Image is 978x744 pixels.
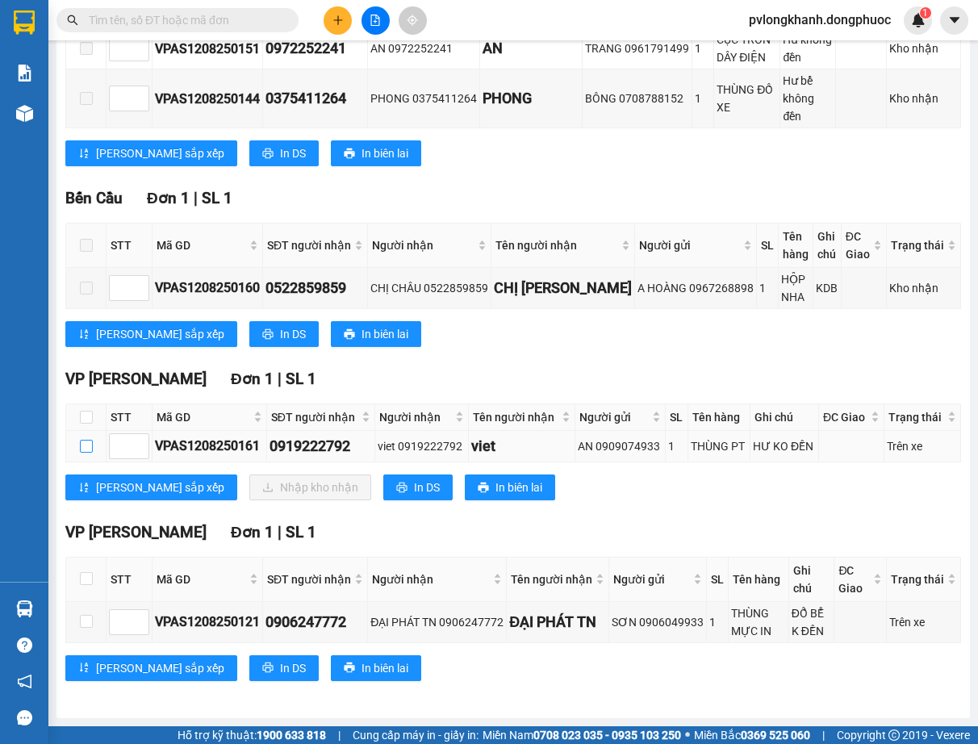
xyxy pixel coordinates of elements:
[89,11,279,29] input: Tìm tên, số ĐT hoặc mã đơn
[889,90,958,107] div: Kho nhận
[695,40,711,57] div: 1
[480,69,583,128] td: PHONG
[888,408,944,426] span: Trạng thái
[67,15,78,26] span: search
[265,277,365,299] div: 0522859859
[263,268,368,309] td: 0522859859
[153,602,263,643] td: VPAS1208250121
[370,90,477,107] div: PHONG 0375411264
[155,436,264,456] div: VPAS1208250161
[332,15,344,26] span: plus
[757,224,779,268] th: SL
[157,236,246,254] span: Mã GD
[471,435,571,458] div: viet
[280,325,306,343] span: In DS
[483,87,579,110] div: PHONG
[17,637,32,653] span: question-circle
[280,144,306,162] span: In DS
[783,31,832,66] div: Hư không đền
[231,523,274,541] span: Đơn 1
[911,13,926,27] img: icon-new-feature
[495,479,542,496] span: In biên lai
[370,40,477,57] div: AN 0972252241
[579,408,650,426] span: Người gửi
[153,268,263,309] td: VPAS1208250160
[792,604,832,640] div: ĐỔ BỂ K ĐỀN
[16,105,33,122] img: warehouse-icon
[947,13,962,27] span: caret-down
[127,48,222,69] span: 01 Võ Văn Truyện, KP.1, Phường 2
[585,90,689,107] div: BÔNG 0708788152
[399,6,427,35] button: aim
[249,140,319,166] button: printerIn DS
[331,140,421,166] button: printerIn biên lai
[78,148,90,161] span: sort-ascending
[691,437,747,455] div: THÙNG PT
[846,228,870,263] span: ĐC Giao
[280,659,306,677] span: In DS
[194,189,198,207] span: |
[414,479,440,496] span: In DS
[270,435,373,458] div: 0919222792
[65,189,123,207] span: Bến Cầu
[694,726,810,744] span: Miền Bắc
[263,69,368,128] td: 0375411264
[249,321,319,347] button: printerIn DS
[267,431,376,462] td: 0919222792
[157,408,250,426] span: Mã GD
[78,662,90,675] span: sort-ascending
[231,370,274,388] span: Đơn 1
[759,279,775,297] div: 1
[372,571,490,588] span: Người nhận
[509,611,606,633] div: ĐẠI PHÁT TN
[65,321,237,347] button: sort-ascending[PERSON_NAME] sắp xếp
[688,404,750,431] th: Tên hàng
[153,69,263,128] td: VPAS1208250144
[262,662,274,675] span: printer
[249,474,371,500] button: downloadNhập kho nhận
[96,144,224,162] span: [PERSON_NAME] sắp xếp
[717,81,777,116] div: THÙNG ĐỒ XE
[473,408,558,426] span: Tên người nhận
[344,148,355,161] span: printer
[362,144,408,162] span: In biên lai
[940,6,968,35] button: caret-down
[17,674,32,689] span: notification
[127,9,221,23] strong: ĐỒNG PHƯỚC
[685,732,690,738] span: ⚪️
[155,612,260,632] div: VPAS1208250121
[65,474,237,500] button: sort-ascending[PERSON_NAME] sắp xếp
[44,87,198,100] span: -----------------------------------------
[495,236,618,254] span: Tên người nhận
[324,6,352,35] button: plus
[370,15,381,26] span: file-add
[378,437,466,455] div: viet 0919222792
[155,89,260,109] div: VPAS1208250144
[265,87,365,110] div: 0375411264
[147,189,190,207] span: Đơn 1
[372,236,474,254] span: Người nhận
[637,279,754,297] div: A HOÀNG 0967268898
[483,726,681,744] span: Miền Nam
[16,65,33,82] img: solution-icon
[731,604,786,640] div: THÙNG MỰC IN
[107,404,153,431] th: STT
[271,408,359,426] span: SĐT người nhận
[813,224,841,268] th: Ghi chú
[612,613,704,631] div: SƠN 0906049933
[469,431,575,462] td: viet
[65,655,237,681] button: sort-ascending[PERSON_NAME] sắp xếp
[891,236,944,254] span: Trạng thái
[6,10,77,81] img: logo
[267,571,351,588] span: SĐT người nhận
[891,571,944,588] span: Trạng thái
[338,726,341,744] span: |
[353,726,479,744] span: Cung cấp máy in - giấy in:
[263,602,368,643] td: 0906247772
[257,729,326,742] strong: 1900 633 818
[887,437,958,455] div: Trên xe
[779,224,813,268] th: Tên hàng
[585,40,689,57] div: TRANG 0961791499
[888,729,900,741] span: copyright
[96,479,224,496] span: [PERSON_NAME] sắp xếp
